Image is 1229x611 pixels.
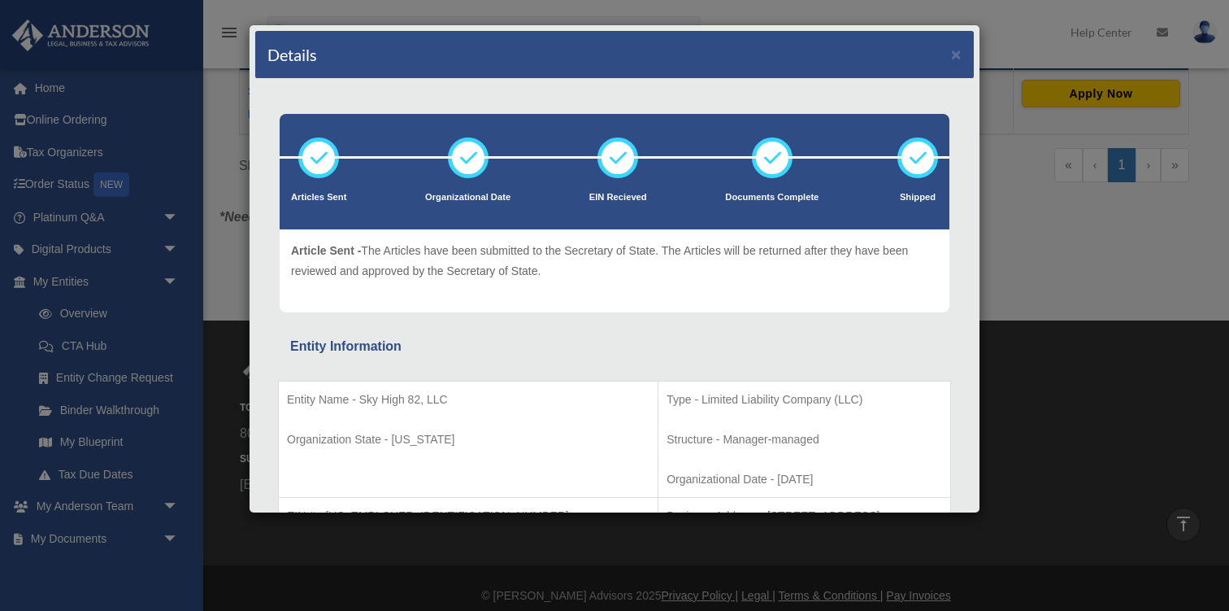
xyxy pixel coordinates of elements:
[291,244,361,257] span: Article Sent -
[287,390,649,410] p: Entity Name - Sky High 82, LLC
[425,190,510,206] p: Organizational Date
[290,335,939,358] div: Entity Information
[287,506,649,526] p: EIN # - [US_EMPLOYER_IDENTIFICATION_NUMBER]
[291,241,938,281] p: The Articles have been submitted to the Secretary of State. The Articles will be returned after t...
[287,430,649,450] p: Organization State - [US_STATE]
[725,190,819,206] p: Documents Complete
[667,469,942,490] p: Organizational Date - [DATE]
[291,190,346,206] p: Articles Sent
[589,190,647,206] p: EIN Recieved
[667,430,942,450] p: Structure - Manager-managed
[267,43,317,66] h4: Details
[667,390,942,410] p: Type - Limited Liability Company (LLC)
[897,190,938,206] p: Shipped
[951,46,962,63] button: ×
[667,506,942,526] p: Business Address - [STREET_ADDRESS]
